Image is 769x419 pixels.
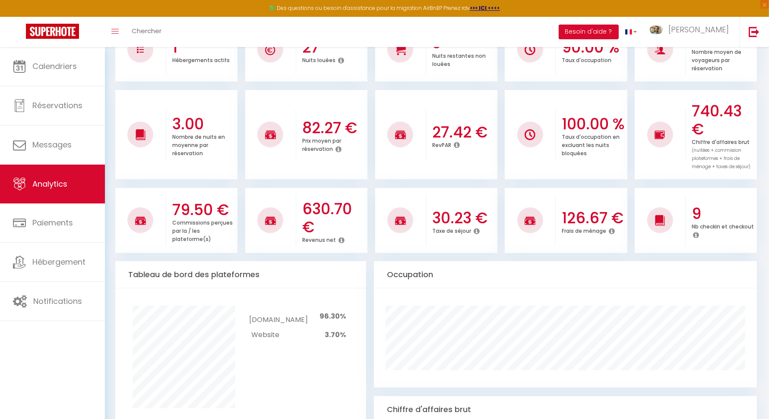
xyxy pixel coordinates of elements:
h3: 630.70 € [302,200,365,236]
h3: 1 [172,38,235,56]
span: Hébergement [32,256,85,267]
p: Prix moyen par réservation [302,135,341,153]
h3: 27.42 € [432,123,495,141]
p: Commissions perçues par la / les plateforme(s) [172,217,233,243]
p: Hébergements actifs [172,55,230,64]
img: NO IMAGE [525,129,535,140]
p: Nombre moyen de voyageurs par réservation [692,47,741,72]
h3: 100.00 % [562,115,625,133]
span: Notifications [33,296,82,306]
div: Tableau de bord des plateformes [115,261,366,288]
h3: 82.27 € [302,119,365,137]
span: 3.70% [325,330,346,340]
p: Nombre de nuits en moyenne par réservation [172,131,225,157]
img: NO IMAGE [137,46,144,53]
span: Paiements [32,217,73,228]
span: (nuitées + commission plateformes + frais de ménage + taxes de séjour) [692,147,750,170]
h3: 90.00 % [562,38,625,56]
h3: 3.00 [172,115,235,133]
h3: 27 [302,38,365,56]
a: Chercher [125,17,168,47]
p: Chiffre d'affaires brut [692,137,750,170]
h3: 9 [692,205,755,223]
span: Chercher [132,26,161,35]
p: Nuits louées [302,55,335,64]
img: Super Booking [26,24,79,39]
img: logout [749,26,760,37]
button: Besoin d'aide ? [559,25,619,39]
p: Taux d'occupation [562,55,612,64]
p: Revenus net [302,235,336,244]
span: 96.30% [320,311,346,321]
h3: 79.50 € [172,201,235,219]
h3: 740.43 € [692,102,755,138]
span: Calendriers [32,61,77,72]
span: Analytics [32,178,67,189]
a: ... [PERSON_NAME] [643,17,740,47]
p: Taux d'occupation en excluant les nuits bloquées [562,131,620,157]
div: Occupation [374,261,757,288]
p: RevPAR [432,140,451,149]
span: [PERSON_NAME] [668,24,729,35]
span: Réservations [32,100,82,111]
p: Frais de ménage [562,225,607,235]
p: Nuits restantes non louées [432,50,486,68]
td: [DOMAIN_NAME] [250,306,308,328]
p: Nb checkin et checkout [692,221,754,230]
p: Taxe de séjour [432,225,471,235]
h3: 30.23 € [432,209,495,227]
img: ... [650,25,663,34]
span: Messages [32,139,72,150]
h3: 126.67 € [562,209,625,227]
td: Website [250,327,308,342]
a: >>> ICI <<<< [470,4,500,12]
img: NO IMAGE [655,129,665,140]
